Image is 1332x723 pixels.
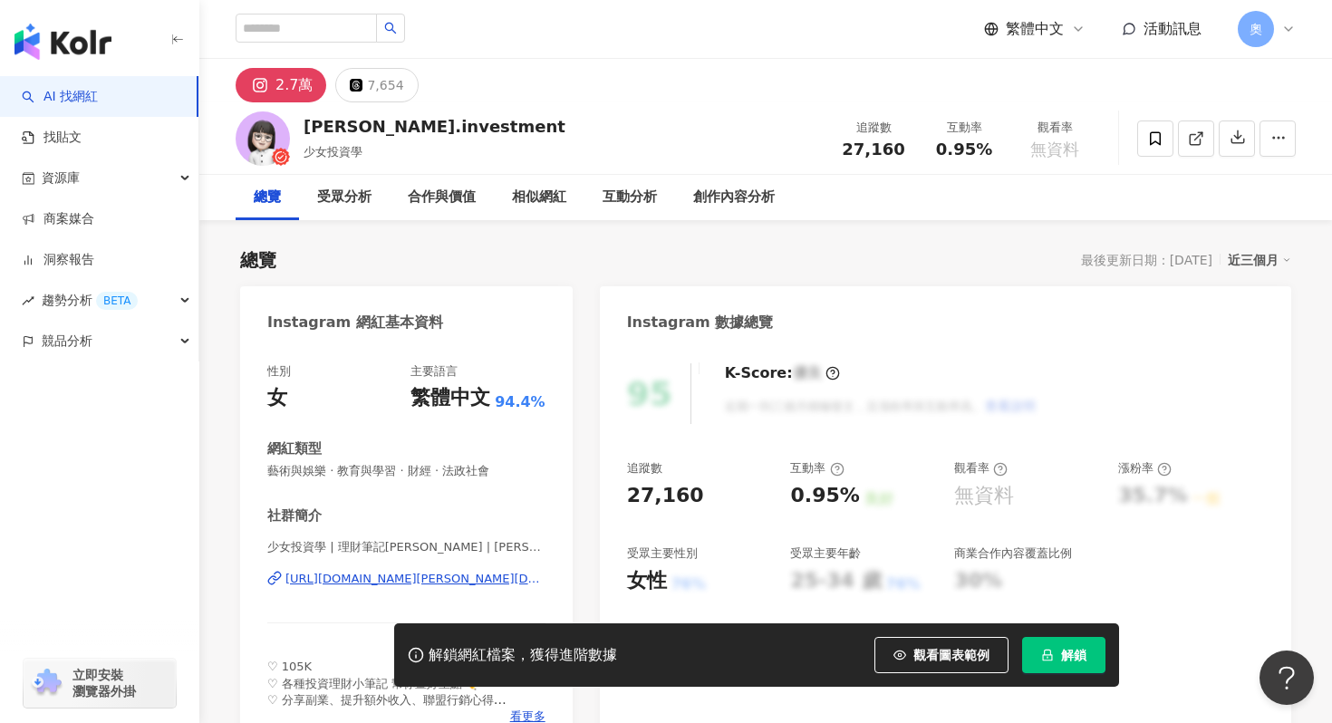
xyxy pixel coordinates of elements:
span: 少女投資學 | 理財筆記[PERSON_NAME] | [PERSON_NAME].investment [267,539,545,555]
a: 找貼文 [22,129,82,147]
button: 2.7萬 [236,68,326,102]
div: 無資料 [954,482,1014,510]
button: 觀看圖表範例 [874,637,1009,673]
div: Instagram 網紅基本資料 [267,313,443,333]
span: search [384,22,397,34]
a: [URL][DOMAIN_NAME][PERSON_NAME][DOMAIN_NAME] [267,571,545,587]
div: 互動率 [790,460,844,477]
div: 女 [267,384,287,412]
div: 觀看率 [954,460,1008,477]
div: 追蹤數 [627,460,662,477]
img: logo [14,24,111,60]
div: 0.95% [790,482,859,510]
div: 追蹤數 [839,119,908,137]
span: 競品分析 [42,321,92,361]
span: 活動訊息 [1144,20,1202,37]
div: 2.7萬 [275,72,313,98]
div: [URL][DOMAIN_NAME][PERSON_NAME][DOMAIN_NAME] [285,571,545,587]
div: 創作內容分析 [693,187,775,208]
div: 7,654 [367,72,403,98]
div: 最後更新日期：[DATE] [1081,253,1212,267]
div: 27,160 [627,482,704,510]
span: 資源庫 [42,158,80,198]
img: chrome extension [29,669,64,698]
div: Instagram 數據總覽 [627,313,774,333]
span: 奧 [1250,19,1262,39]
div: 社群簡介 [267,506,322,525]
span: 無資料 [1030,140,1079,159]
div: BETA [96,292,138,310]
span: 0.95% [936,140,992,159]
span: rise [22,294,34,307]
div: K-Score : [725,363,840,383]
span: 解鎖 [1061,648,1086,662]
div: 近三個月 [1228,248,1291,272]
span: 藝術與娛樂 · 教育與學習 · 財經 · 法政社會 [267,463,545,479]
span: 觀看圖表範例 [913,648,989,662]
div: 合作與價值 [408,187,476,208]
span: 繁體中文 [1006,19,1064,39]
div: 觀看率 [1020,119,1089,137]
div: 商業合作內容覆蓋比例 [954,545,1072,562]
span: 趨勢分析 [42,280,138,321]
a: searchAI 找網紅 [22,88,98,106]
span: lock [1041,649,1054,661]
div: 漲粉率 [1118,460,1172,477]
div: 相似網紅 [512,187,566,208]
div: 解鎖網紅檔案，獲得進階數據 [429,646,617,665]
div: 互動率 [930,119,999,137]
div: 受眾分析 [317,187,372,208]
span: 27,160 [842,140,904,159]
img: KOL Avatar [236,111,290,166]
div: 繁體中文 [410,384,490,412]
span: 94.4% [495,392,545,412]
div: 網紅類型 [267,439,322,458]
span: 立即安裝 瀏覽器外掛 [72,667,136,699]
div: [PERSON_NAME].investment [304,115,565,138]
a: 洞察報告 [22,251,94,269]
a: 商案媒合 [22,210,94,228]
button: 解鎖 [1022,637,1105,673]
div: 受眾主要性別 [627,545,698,562]
div: 受眾主要年齡 [790,545,861,562]
div: 女性 [627,567,667,595]
button: 7,654 [335,68,418,102]
div: 互動分析 [603,187,657,208]
span: 少女投資學 [304,145,362,159]
div: 主要語言 [410,363,458,380]
div: 總覽 [240,247,276,273]
a: chrome extension立即安裝 瀏覽器外掛 [24,659,176,708]
div: 性別 [267,363,291,380]
div: 總覽 [254,187,281,208]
